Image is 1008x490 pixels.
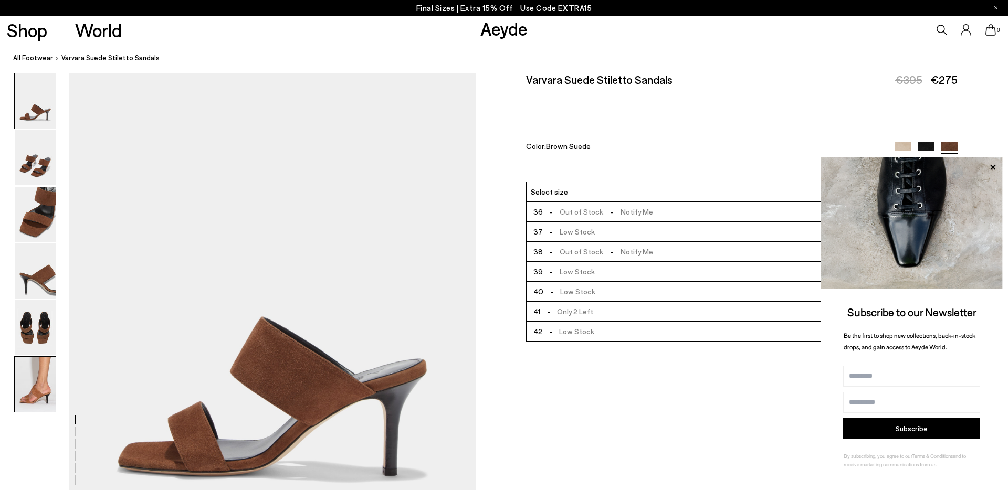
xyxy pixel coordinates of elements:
[61,52,160,63] span: Varvara Suede Stiletto Sandals
[480,17,528,39] a: Aeyde
[543,205,653,218] span: Out of Stock Notify Me
[15,73,56,129] img: Varvara Suede Stiletto Sandals - Image 1
[533,205,543,218] span: 36
[533,245,543,258] span: 38
[542,327,559,336] span: -
[533,265,543,278] span: 39
[15,243,56,299] img: Varvara Suede Stiletto Sandals - Image 4
[533,225,543,238] span: 37
[543,265,595,278] span: Low Stock
[531,186,568,197] span: Select size
[931,73,958,86] span: €275
[543,287,560,296] span: -
[416,2,592,15] p: Final Sizes | Extra 15% Off
[895,73,922,86] span: €395
[603,207,620,216] span: -
[844,453,912,459] span: By subscribing, you agree to our
[912,453,953,459] a: Terms & Conditions
[15,300,56,355] img: Varvara Suede Stiletto Sandals - Image 5
[7,21,47,39] a: Shop
[843,418,980,439] button: Subscribe
[533,325,542,338] span: 42
[75,21,122,39] a: World
[15,187,56,242] img: Varvara Suede Stiletto Sandals - Image 3
[546,142,591,151] span: Brown Suede
[821,157,1003,289] img: ca3f721fb6ff708a270709c41d776025.jpg
[543,267,560,276] span: -
[542,325,594,338] span: Low Stock
[526,142,881,154] div: Color:
[533,285,543,298] span: 40
[13,44,1008,73] nav: breadcrumb
[15,130,56,185] img: Varvara Suede Stiletto Sandals - Image 2
[847,305,976,318] span: Subscribe to our Newsletter
[540,305,593,318] span: Only 2 Left
[543,225,595,238] span: Low Stock
[985,24,996,36] a: 0
[996,27,1001,33] span: 0
[543,247,560,256] span: -
[520,3,592,13] span: Navigate to /collections/ss25-final-sizes
[533,305,540,318] span: 41
[543,245,653,258] span: Out of Stock Notify Me
[526,73,673,86] h2: Varvara Suede Stiletto Sandals
[540,307,557,316] span: -
[13,52,53,63] a: All Footwear
[543,207,560,216] span: -
[15,357,56,412] img: Varvara Suede Stiletto Sandals - Image 6
[844,332,975,351] span: Be the first to shop new collections, back-in-stock drops, and gain access to Aeyde World.
[603,247,620,256] span: -
[543,227,560,236] span: -
[543,285,595,298] span: Low Stock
